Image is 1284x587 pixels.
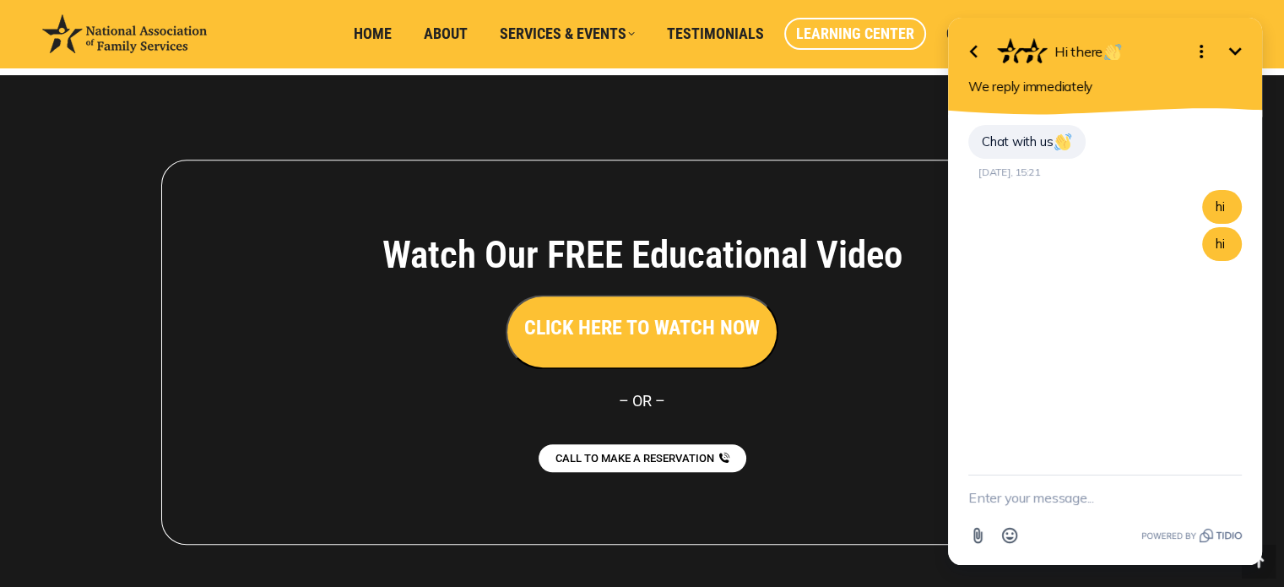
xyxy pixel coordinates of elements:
[178,44,195,61] img: 👋
[56,133,146,149] span: Chat with us
[35,519,68,552] button: Attach file button
[215,525,316,546] a: Powered by Tidio.
[42,476,316,519] textarea: New message
[796,24,914,43] span: Learning Center
[506,320,778,338] a: CLICK HERE TO WATCH NOW
[354,24,392,43] span: Home
[42,14,207,53] img: National Association of Family Services
[128,133,145,150] img: 👋
[412,18,479,50] a: About
[619,392,665,410] span: – OR –
[292,35,326,68] button: Minimize
[539,444,746,472] a: CALL TO MAKE A RESERVATION
[290,236,299,252] span: hi
[290,198,299,215] span: hi
[52,162,114,182] div: [DATE], 15:21
[258,35,292,68] button: Open options
[667,24,764,43] span: Testimonials
[524,313,760,342] h3: CLICK HERE TO WATCH NOW
[42,79,166,95] span: We reply immediately
[655,18,776,50] a: Testimonials
[424,24,468,43] span: About
[68,519,100,552] button: Open Emoji picker
[555,453,714,464] span: CALL TO MAKE A RESERVATION
[500,24,635,43] span: Services & Events
[289,232,996,278] h4: Watch Our FREE Educational Video
[506,295,778,369] button: CLICK HERE TO WATCH NOW
[128,43,197,60] span: Hi there
[342,18,404,50] a: Home
[784,18,926,50] a: Learning Center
